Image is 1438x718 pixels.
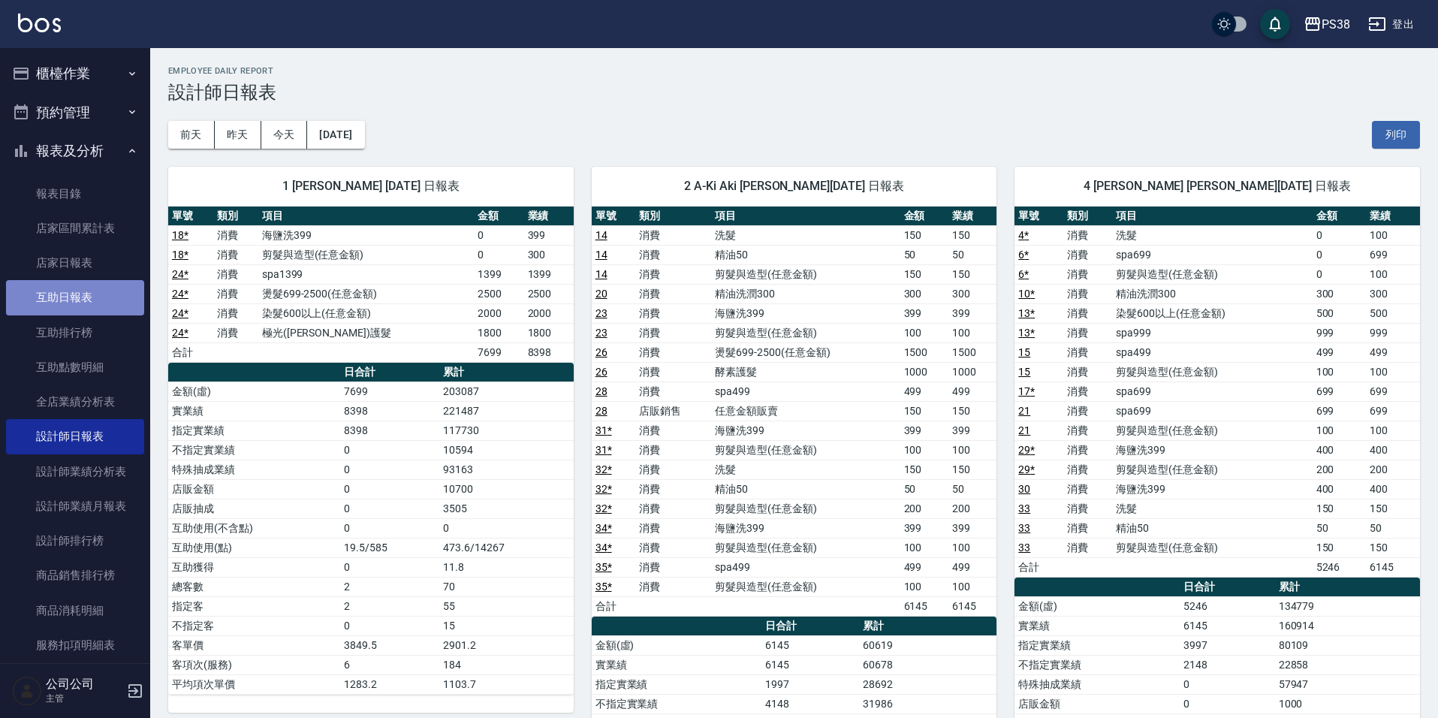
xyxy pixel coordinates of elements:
td: 消費 [635,421,711,440]
td: 0 [340,616,439,635]
td: 海鹽洗399 [711,518,900,538]
td: 300 [900,284,948,303]
td: 燙髮699-2500(任意金額) [711,342,900,362]
td: 店販銷售 [635,401,711,421]
td: 消費 [1063,460,1112,479]
td: 100 [900,577,948,596]
td: 消費 [1063,342,1112,362]
td: 100 [948,323,996,342]
a: 商品銷售排行榜 [6,558,144,593]
td: 300 [1366,284,1420,303]
a: 店家區間累計表 [6,211,144,246]
td: 50 [900,245,948,264]
td: 300 [524,245,574,264]
td: 指定客 [168,596,340,616]
td: 55 [439,596,573,616]
td: 消費 [1063,303,1112,323]
td: 100 [948,577,996,596]
td: 0 [1313,245,1367,264]
td: 300 [948,284,996,303]
td: 150 [948,264,996,284]
td: 0 [340,440,439,460]
a: 28 [595,405,607,417]
td: 消費 [635,225,711,245]
td: 150 [1366,538,1420,557]
td: 洗髮 [1112,499,1312,518]
td: 150 [948,460,996,479]
td: 150 [1313,538,1367,557]
td: 19.5/585 [340,538,439,557]
td: 399 [524,225,574,245]
th: 項目 [258,207,475,226]
td: 剪髮與造型(任意金額) [711,323,900,342]
td: 473.6/14267 [439,538,573,557]
td: 消費 [213,225,258,245]
td: 金額(虛) [168,382,340,401]
th: 業績 [524,207,574,226]
td: 499 [900,557,948,577]
td: 消費 [1063,499,1112,518]
td: 剪髮與造型(任意金額) [711,499,900,518]
td: 100 [900,538,948,557]
td: 500 [1366,303,1420,323]
td: 100 [900,323,948,342]
td: 消費 [1063,479,1112,499]
a: 33 [1018,542,1030,554]
td: 剪髮與造型(任意金額) [1112,460,1312,479]
td: 剪髮與造型(任意金額) [258,245,475,264]
td: 剪髮與造型(任意金額) [1112,538,1312,557]
a: 14 [595,229,607,241]
td: 1800 [524,323,574,342]
th: 單號 [168,207,213,226]
td: 100 [1313,362,1367,382]
td: 50 [948,245,996,264]
td: 2000 [524,303,574,323]
td: 洗髮 [711,460,900,479]
th: 金額 [474,207,523,226]
td: 699 [1366,401,1420,421]
td: 店販金額 [168,479,340,499]
td: 15 [439,616,573,635]
td: 1500 [948,342,996,362]
h5: 公司公司 [46,677,122,692]
td: 1500 [900,342,948,362]
th: 類別 [1063,207,1112,226]
td: spa699 [1112,401,1312,421]
td: 2 [340,577,439,596]
td: 精油洗潤300 [711,284,900,303]
td: 染髮600以上(任意金額) [258,303,475,323]
td: 300 [1313,284,1367,303]
td: 海鹽洗399 [1112,440,1312,460]
td: 100 [1366,225,1420,245]
th: 金額 [1313,207,1367,226]
td: 消費 [635,342,711,362]
td: 剪髮與造型(任意金額) [1112,362,1312,382]
td: 499 [948,382,996,401]
a: 報表目錄 [6,176,144,211]
td: 6145 [948,596,996,616]
button: 前天 [168,121,215,149]
td: 海鹽洗399 [711,421,900,440]
td: 399 [948,518,996,538]
a: 全店業績分析表 [6,385,144,419]
td: 10700 [439,479,573,499]
a: 設計師日報表 [6,419,144,454]
button: 今天 [261,121,308,149]
td: 消費 [1063,362,1112,382]
td: 0 [1313,225,1367,245]
td: 150 [900,401,948,421]
td: 洗髮 [1112,225,1312,245]
td: 400 [1366,440,1420,460]
td: 93163 [439,460,573,479]
button: 報表及分析 [6,131,144,170]
td: 6145 [900,596,948,616]
td: 117730 [439,421,573,440]
td: 0 [1313,264,1367,284]
td: 染髮600以上(任意金額) [1112,303,1312,323]
td: 消費 [635,577,711,596]
td: 消費 [1063,538,1112,557]
td: 499 [1366,342,1420,362]
td: spa699 [1112,245,1312,264]
a: 商品消耗明細 [6,593,144,628]
table: a dense table [168,207,574,363]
